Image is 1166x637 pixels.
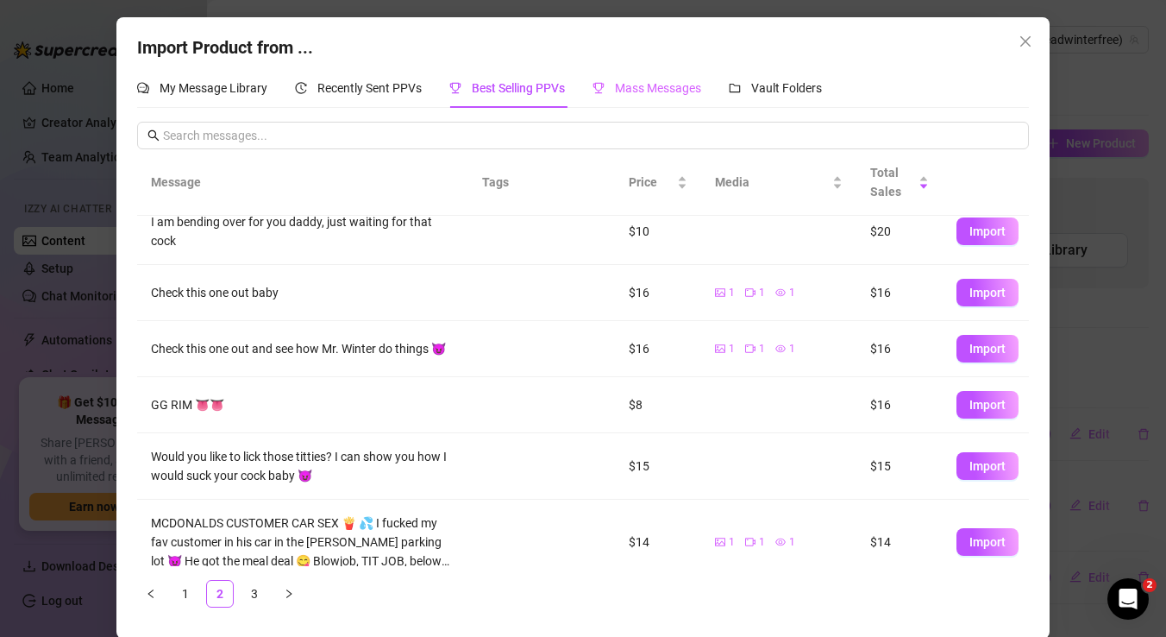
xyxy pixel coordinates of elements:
span: trophy [592,82,605,94]
a: 2 [207,581,233,607]
th: Message [137,149,468,216]
span: 1 [729,534,735,551]
button: Import [956,218,1019,245]
li: 3 [241,580,268,608]
div: Would you like to lick those titties? I can show you how I would suck your cock baby 😈 [151,447,454,485]
span: Import [969,459,1006,473]
span: 1 [789,534,795,551]
button: Import [956,391,1019,419]
span: Import [969,535,1006,549]
button: Import [956,279,1019,306]
span: Recently Sent PPVs [317,81,422,95]
span: 1 [759,341,765,357]
span: 1 [759,534,765,551]
span: My Message Library [160,81,267,95]
li: 2 [206,580,234,608]
span: Close [1012,35,1039,48]
a: 3 [241,581,267,607]
span: Media [715,173,829,192]
span: search [147,129,160,142]
span: Vault Folders [751,81,822,95]
td: $15 [856,433,943,500]
td: $16 [856,265,943,321]
span: 2 [1143,578,1157,592]
div: GG RIM 👅👅 [151,395,454,414]
div: MCDONALDS CUSTOMER CAR SEX 🍟 💦 I fucked my fav customer in his car in the [PERSON_NAME] parking l... [151,514,454,571]
span: 1 [789,285,795,301]
span: Import [969,398,1006,412]
button: right [275,580,303,608]
td: $15 [615,433,701,500]
td: $14 [856,500,943,585]
a: 1 [172,581,198,607]
div: Check this one out baby [151,283,454,302]
span: Mass Messages [615,81,701,95]
td: $16 [615,265,701,321]
span: Best Selling PPVs [472,81,565,95]
iframe: Intercom live chat [1107,578,1149,620]
button: left [137,580,165,608]
th: Media [701,149,856,216]
span: left [146,589,156,599]
td: $16 [615,321,701,377]
div: Check this one out and see how Mr. Winter do things 😈 [151,339,454,358]
span: trophy [449,82,461,94]
span: close [1019,35,1032,48]
th: Tags [468,149,572,216]
input: Search messages... [163,126,1019,145]
span: 1 [729,341,735,357]
span: folder [729,82,741,94]
button: Import [956,335,1019,363]
td: $14 [615,500,701,585]
td: $10 [615,199,701,265]
td: $16 [856,321,943,377]
span: 1 [759,285,765,301]
td: $16 [856,377,943,433]
span: picture [715,344,725,354]
button: Import [956,528,1019,556]
button: Import [956,452,1019,480]
th: Price [615,149,701,216]
span: right [284,589,294,599]
span: video-camera [745,287,755,298]
span: picture [715,537,725,547]
td: $8 [615,377,701,433]
span: Import [969,224,1006,238]
span: 1 [729,285,735,301]
span: Price [629,173,674,192]
td: $20 [856,199,943,265]
span: eye [775,287,786,298]
span: Import [969,286,1006,300]
span: eye [775,537,786,547]
th: Total Sales [856,149,943,216]
span: video-camera [745,344,755,354]
div: I am bending over for you daddy, just waiting for that cock [151,212,454,250]
span: Import [969,342,1006,356]
span: video-camera [745,537,755,547]
li: Previous Page [137,580,165,608]
span: eye [775,344,786,354]
li: Next Page [275,580,303,608]
span: comment [137,82,149,94]
span: 1 [789,341,795,357]
span: picture [715,287,725,298]
span: Total Sales [870,163,915,201]
button: Close [1012,28,1039,55]
span: Import Product from ... [137,37,313,58]
span: history [295,82,307,94]
li: 1 [172,580,199,608]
